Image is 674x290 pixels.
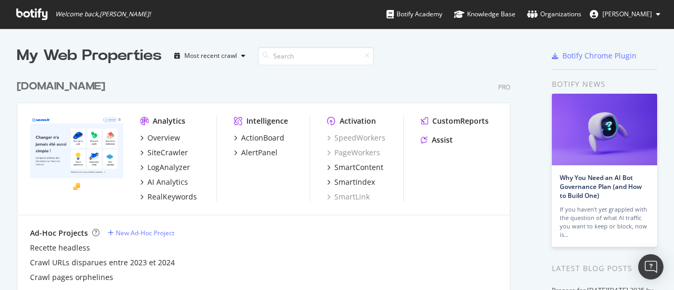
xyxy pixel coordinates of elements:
div: Organizations [527,9,581,19]
a: CustomReports [421,116,489,126]
a: SiteCrawler [140,147,188,158]
div: Latest Blog Posts [552,263,657,274]
div: [DOMAIN_NAME] [17,79,105,94]
a: Why You Need an AI Bot Governance Plan (and How to Build One) [560,173,642,200]
a: Overview [140,133,180,143]
div: New Ad-Hoc Project [116,228,174,237]
div: AlertPanel [241,147,277,158]
div: Open Intercom Messenger [638,254,663,279]
a: SmartLink [327,192,370,202]
div: Intelligence [246,116,288,126]
div: AI Analytics [147,177,188,187]
a: AlertPanel [234,147,277,158]
a: SmartIndex [327,177,375,187]
span: Sofia Gramano [602,9,652,18]
a: LogAnalyzer [140,162,190,173]
a: Assist [421,135,453,145]
a: Botify Chrome Plugin [552,51,637,61]
div: ActionBoard [241,133,284,143]
a: RealKeywords [140,192,197,202]
div: Botify Academy [386,9,442,19]
div: RealKeywords [147,192,197,202]
a: New Ad-Hoc Project [108,228,174,237]
div: Botify Chrome Plugin [562,51,637,61]
div: LogAnalyzer [147,162,190,173]
div: If you haven’t yet grappled with the question of what AI traffic you want to keep or block, now is… [560,205,649,239]
div: Botify news [552,78,657,90]
div: SiteCrawler [147,147,188,158]
div: Analytics [153,116,185,126]
a: Crawl pages orphelines [30,272,113,283]
button: Most recent crawl [170,47,250,64]
div: Ad-Hoc Projects [30,228,88,238]
a: SpeedWorkers [327,133,385,143]
span: Welcome back, [PERSON_NAME] ! [55,10,151,18]
div: Most recent crawl [184,53,237,59]
div: SmartIndex [334,177,375,187]
div: Pro [498,83,510,92]
img: Why You Need an AI Bot Governance Plan (and How to Build One) [552,94,657,165]
a: PageWorkers [327,147,380,158]
a: Crawl URLs disparues entre 2023 et 2024 [30,257,175,268]
a: SmartContent [327,162,383,173]
button: [PERSON_NAME] [581,6,669,23]
input: Search [258,47,374,65]
a: AI Analytics [140,177,188,187]
div: Overview [147,133,180,143]
div: CustomReports [432,116,489,126]
div: Assist [432,135,453,145]
img: lelynx.fr [30,116,123,191]
div: My Web Properties [17,45,162,66]
div: Activation [340,116,376,126]
div: SmartContent [334,162,383,173]
a: ActionBoard [234,133,284,143]
a: [DOMAIN_NAME] [17,79,110,94]
a: Recette headless [30,243,90,253]
div: Knowledge Base [454,9,516,19]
